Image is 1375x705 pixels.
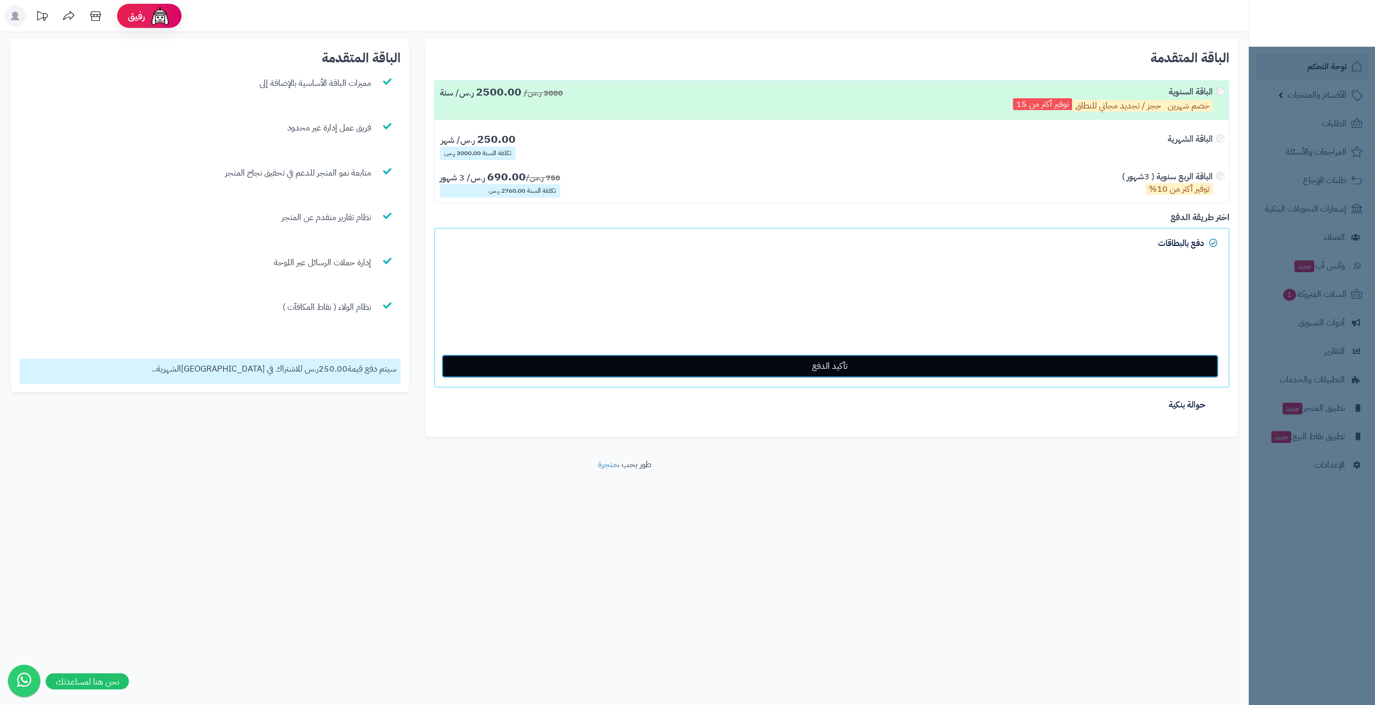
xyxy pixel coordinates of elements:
[1072,100,1164,112] p: حجز / تجديد مجاني للنطاق
[598,458,617,471] a: متجرة
[441,134,475,147] span: ر.س/ شهر
[440,184,560,198] div: تكلفة السنة 2760.00 ر.س
[1170,212,1229,224] label: اختر طريقة الدفع
[1013,98,1072,110] p: توفير أكثر من 15
[440,86,474,99] span: ر.س/ سنة
[149,5,171,27] img: ai-face.png
[259,77,371,102] div: مميزات الباقة الأساسية بالإضافة إلى
[440,147,516,160] div: تكلفة السنة 3000.00 ر.س
[434,47,1229,69] h2: الباقة المتقدمة
[274,257,371,281] div: إدارة حملات الرسائل عبر اللوحة
[287,122,371,147] div: فريق عمل إدارة غير محدود
[524,87,563,99] span: 3000 ر.س/
[1168,133,1213,146] div: الباقة الشهرية
[1158,237,1204,250] span: دفع بالبطاقات
[1013,86,1213,114] div: الباقة السنوية
[442,354,1219,378] button: تأكيد الدفع
[487,168,526,185] span: 690.00
[434,390,1229,419] a: حوالة بنكية
[1146,183,1213,195] p: توفير أكثر من 10%
[28,5,55,27] a: تحديثات المنصة
[225,167,371,192] div: متابعة نمو المتجر للدعم في تحقيق نجاح المتجر
[128,10,145,23] span: رفيق
[526,172,560,184] span: 750 ر.س/
[443,266,1220,346] iframe: Secure payment input
[281,212,371,236] div: نظام تقارير متقدم عن المتجر
[156,362,181,375] span: الشهرية
[477,130,516,148] span: 250.00
[1164,100,1213,112] p: خصم شهرين
[283,301,371,326] div: نظام الولاء ( نقاط المكافآت )
[24,363,396,375] p: سيتم دفع قيمة ر.س للاشتراك في [GEOGRAPHIC_DATA] ..
[1169,398,1205,411] span: حوالة بنكية
[1122,171,1213,195] div: الباقة الربع سنوية ( 3شهور )
[476,83,522,100] span: 2500.00
[319,362,348,375] span: 250.00
[19,47,401,69] h2: الباقة المتقدمة
[440,171,485,184] span: ر.س/ 3 شهور
[434,228,1229,258] a: دفع بالبطاقات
